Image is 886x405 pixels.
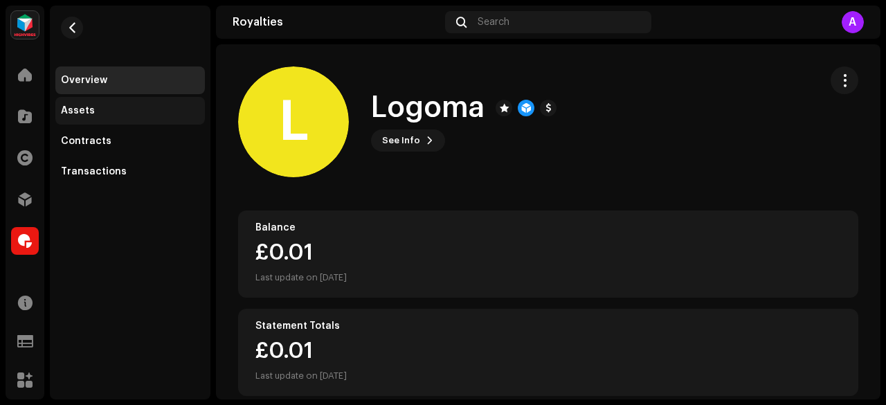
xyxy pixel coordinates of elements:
[255,222,841,233] div: Balance
[11,11,39,39] img: feab3aad-9b62-475c-8caf-26f15a9573ee
[255,368,347,384] div: Last update on [DATE]
[55,66,205,94] re-m-nav-item: Overview
[61,75,107,86] div: Overview
[61,166,127,177] div: Transactions
[238,210,858,298] re-o-card-value: Balance
[55,158,205,186] re-m-nav-item: Transactions
[371,92,485,124] h1: Logoma
[61,105,95,116] div: Assets
[842,11,864,33] div: A
[371,129,445,152] button: See Info
[238,309,858,396] re-o-card-value: Statement Totals
[255,269,347,286] div: Last update on [DATE]
[61,136,111,147] div: Contracts
[255,321,841,332] div: Statement Totals
[233,17,440,28] div: Royalties
[238,66,349,177] div: L
[382,127,420,154] span: See Info
[55,97,205,125] re-m-nav-item: Assets
[478,17,509,28] span: Search
[55,127,205,155] re-m-nav-item: Contracts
